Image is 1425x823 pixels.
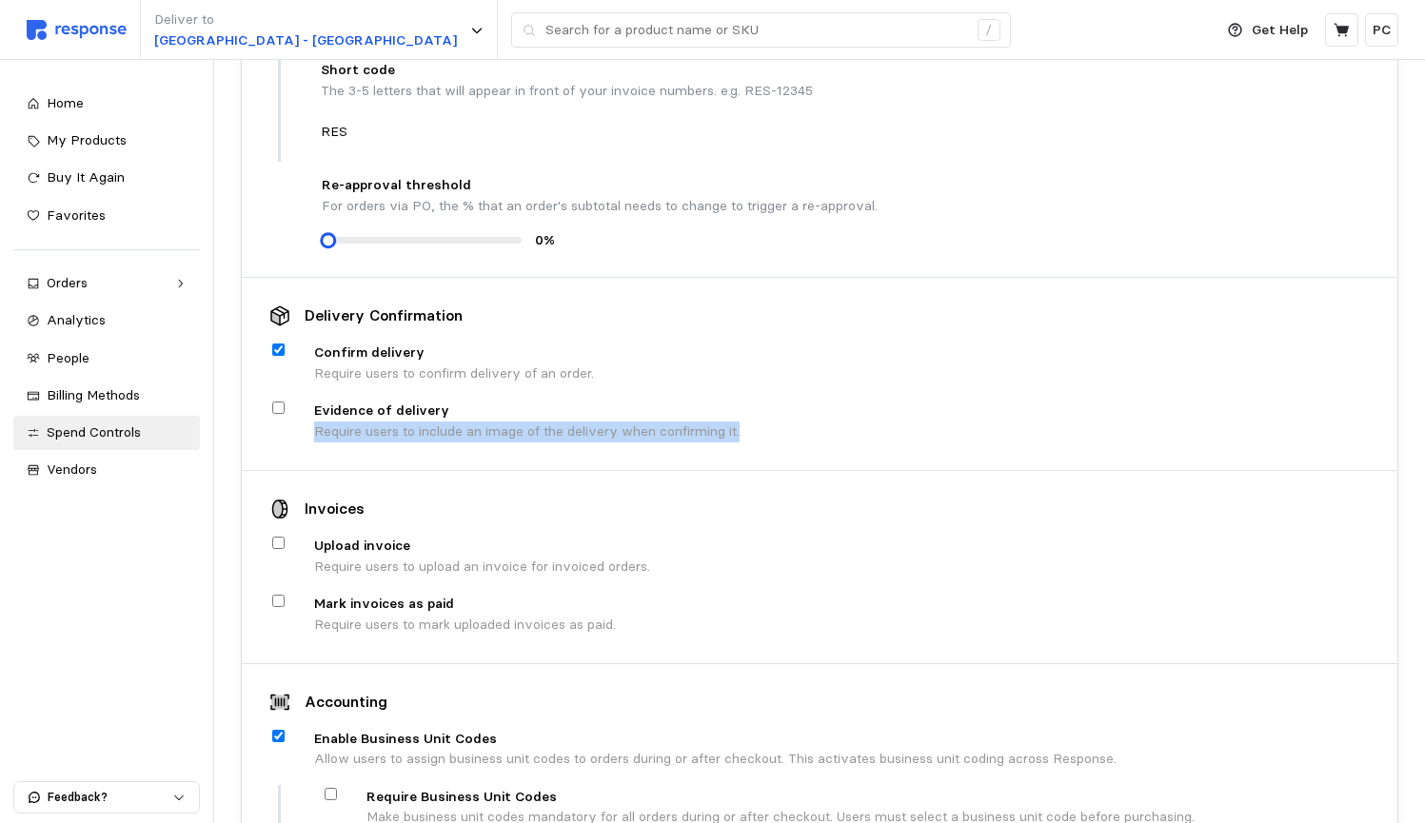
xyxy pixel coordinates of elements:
h4: Delivery Confirmation [305,305,463,327]
span: Vendors [47,460,97,478]
a: Favorites [13,199,200,233]
p: Short code [321,60,813,81]
a: Vendors [13,453,200,487]
p: Require users to include an image of the delivery when confirming it. [314,421,740,442]
p: Get Help [1252,20,1308,41]
button: Feedback? [14,782,199,813]
a: People [13,342,200,376]
p: Re-approval threshold [322,175,1371,196]
a: Orders [13,266,200,301]
p: Require users to mark uploaded invoices as paid. [314,615,616,636]
h4: Invoices [305,499,365,520]
button: Get Help [1217,12,1319,49]
p: Evidence of delivery [314,401,740,421]
a: Billing Methods [13,379,200,413]
p: Require users to upload an invoice for invoiced orders. [314,557,650,578]
a: Home [13,87,200,121]
a: My Products [13,124,200,158]
a: Spend Controls [13,416,200,450]
p: Require users to confirm delivery of an order. [314,363,594,384]
span: Favorites [47,206,106,224]
span: Home [47,94,84,111]
img: svg%3e [27,20,127,40]
div: Orders [47,273,167,294]
p: Enable Business Unit Codes [314,729,1117,750]
h4: Accounting [305,692,387,714]
p: 0 % [535,230,555,251]
span: People [47,349,89,366]
p: Feedback? [48,789,172,806]
div: / [978,19,1000,42]
button: PC [1365,13,1398,47]
p: Deliver to [154,10,457,30]
span: Analytics [47,311,106,328]
p: Upload invoice [314,536,650,557]
a: Analytics [13,304,200,338]
p: For orders via PO, the % that an order's subtotal needs to change to trigger a re-approval. [322,196,1371,217]
p: Mark invoices as paid [314,594,616,615]
a: Buy It Again [13,161,200,195]
input: Search for a product name or SKU [545,13,967,48]
span: My Products [47,131,127,148]
span: Billing Methods [47,386,140,403]
p: [GEOGRAPHIC_DATA] - [GEOGRAPHIC_DATA] [154,30,457,51]
p: Confirm delivery [314,343,594,363]
p: Require Business Unit Codes [366,787,1195,808]
p: Allow users to assign business unit codes to orders during or after checkout. This activates busi... [314,749,1117,770]
p: PC [1373,20,1391,41]
span: Buy It Again [47,168,125,186]
span: Spend Controls [47,423,141,441]
p: The 3-5 letters that will appear in front of your invoice numbers. e.g. RES-12345 [321,81,813,102]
